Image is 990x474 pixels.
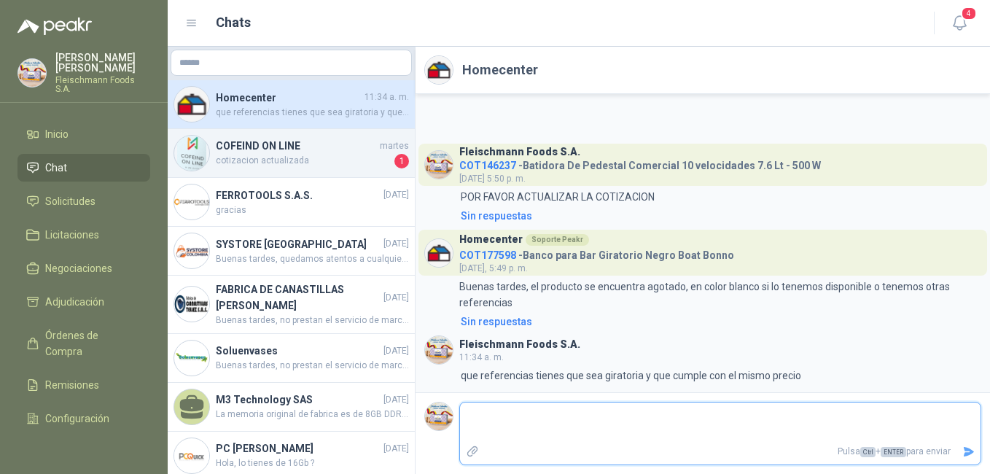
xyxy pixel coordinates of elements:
h4: PC [PERSON_NAME] [216,440,381,456]
h4: M3 Technology SAS [216,392,381,408]
span: cotizacion actualizada [216,154,391,168]
a: Company LogoHomecenter11:34 a. m.que referencias tienes que sea giratoria y que cumple con el mis... [168,80,415,129]
p: POR FAVOR ACTUALIZAR LA COTIZACION [461,189,655,205]
span: [DATE] 5:50 p. m. [459,174,526,184]
a: Company LogoSoluenvases[DATE]Buenas tardes, no prestan el servicio de marcación, solo la venta de... [168,334,415,383]
a: Solicitudes [17,187,150,215]
span: COT146237 [459,160,516,171]
h2: Homecenter [462,60,538,80]
span: 11:34 a. m. [459,352,504,362]
a: Órdenes de Compra [17,322,150,365]
span: [DATE] [383,344,409,358]
p: que referencias tienes que sea giratoria y que cumple con el mismo precio [461,368,801,384]
span: Configuración [45,411,109,427]
h4: - Batidora De Pedestal Comercial 10 velocidades 7.6 Lt - 500 W [459,156,821,170]
h4: FERROTOOLS S.A.S. [216,187,381,203]
a: Manuales y ayuda [17,438,150,466]
button: Enviar [956,439,981,465]
img: Company Logo [174,233,209,268]
p: Buenas tardes, el producto se encuentra agotado, en color blanco si lo tenemos disponible o tenem... [459,279,981,311]
span: Remisiones [45,377,99,393]
a: Configuración [17,405,150,432]
span: martes [380,139,409,153]
a: Company LogoFERROTOOLS S.A.S.[DATE]gracias [168,178,415,227]
p: Fleischmann Foods S.A. [55,76,150,93]
img: Company Logo [425,403,453,430]
span: 4 [961,7,977,20]
img: Logo peakr [17,18,92,35]
h4: Homecenter [216,90,362,106]
a: Company LogoCOFEIND ON LINEmartescotizacion actualizada1 [168,129,415,178]
a: Adjudicación [17,288,150,316]
span: Solicitudes [45,193,96,209]
a: Remisiones [17,371,150,399]
h3: Fleischmann Foods S.A. [459,148,580,156]
h4: SYSTORE [GEOGRAPHIC_DATA] [216,236,381,252]
span: [DATE] [383,237,409,251]
span: [DATE] [383,188,409,202]
h4: - Banco para Bar Giratorio Negro Boat Bonno [459,246,734,260]
img: Company Logo [174,184,209,219]
span: Chat [45,160,67,176]
a: M3 Technology SAS[DATE]La memoria original de fabrica es de 8GB DDR4, se sugiere instalar un SIM ... [168,383,415,432]
div: Soporte Peakr [526,234,589,246]
div: Sin respuestas [461,208,532,224]
p: Pulsa + para enviar [485,439,957,465]
img: Company Logo [425,56,453,84]
span: [DATE] [383,291,409,305]
a: Company LogoSYSTORE [GEOGRAPHIC_DATA][DATE]Buenas tardes, quedamos atentos a cualquier duda [168,227,415,276]
a: Inicio [17,120,150,148]
img: Company Logo [425,151,453,179]
img: Company Logo [425,336,453,364]
span: Licitaciones [45,227,99,243]
span: Negociaciones [45,260,112,276]
span: 11:34 a. m. [365,90,409,104]
h3: Homecenter [459,236,523,244]
img: Company Logo [174,438,209,473]
span: Buenas tardes, no prestan el servicio de marcación, solo la venta de la canastilla. [216,314,409,327]
a: Chat [17,154,150,182]
a: Sin respuestas [458,208,981,224]
a: Negociaciones [17,255,150,282]
button: 4 [946,10,973,36]
a: Company LogoFABRICA DE CANASTILLAS [PERSON_NAME][DATE]Buenas tardes, no prestan el servicio de ma... [168,276,415,334]
span: Adjudicación [45,294,104,310]
span: 1 [394,154,409,168]
img: Company Logo [18,59,46,87]
span: Inicio [45,126,69,142]
img: Company Logo [174,136,209,171]
span: Órdenes de Compra [45,327,136,360]
img: Company Logo [425,239,453,267]
span: La memoria original de fabrica es de 8GB DDR4, se sugiere instalar un SIM adicional de 8GB DDR4 e... [216,408,409,421]
span: Ctrl [860,447,876,457]
img: Company Logo [174,341,209,376]
span: gracias [216,203,409,217]
label: Adjuntar archivos [460,439,485,465]
h4: FABRICA DE CANASTILLAS [PERSON_NAME] [216,281,381,314]
img: Company Logo [174,87,209,122]
img: Company Logo [174,287,209,322]
h4: COFEIND ON LINE [216,138,377,154]
span: que referencias tienes que sea giratoria y que cumple con el mismo precio [216,106,409,120]
a: Licitaciones [17,221,150,249]
span: [DATE] [383,393,409,407]
span: [DATE] [383,442,409,456]
a: Sin respuestas [458,314,981,330]
span: [DATE], 5:49 p. m. [459,263,528,273]
h4: Soluenvases [216,343,381,359]
p: [PERSON_NAME] [PERSON_NAME] [55,53,150,73]
span: Hola, lo tienes de 16Gb ? [216,456,409,470]
div: Sin respuestas [461,314,532,330]
span: ENTER [881,447,906,457]
span: Buenas tardes, no prestan el servicio de marcación, solo la venta de la canastilla. [216,359,409,373]
h3: Fleischmann Foods S.A. [459,341,580,349]
h1: Chats [216,12,251,33]
span: Buenas tardes, quedamos atentos a cualquier duda [216,252,409,266]
span: COT177598 [459,249,516,261]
